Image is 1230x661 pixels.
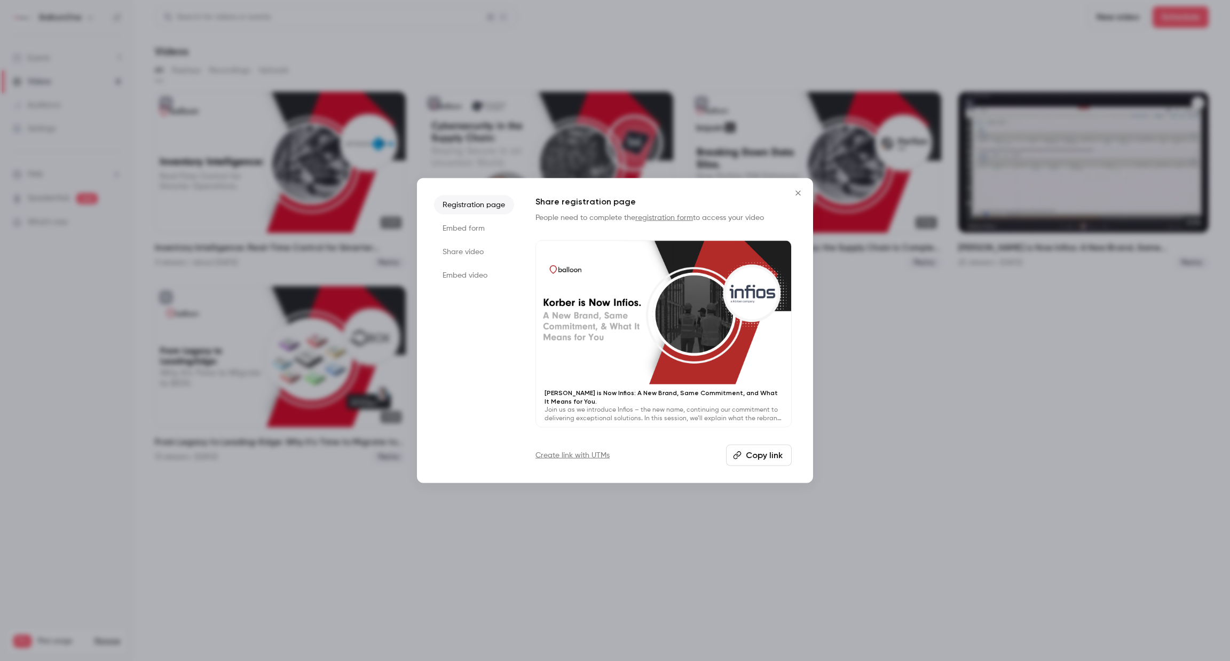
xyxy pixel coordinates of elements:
[434,242,514,262] li: Share video
[434,195,514,215] li: Registration page
[535,450,610,460] a: Create link with UTMs
[535,195,792,208] h1: Share registration page
[726,444,792,466] button: Copy link
[434,266,514,285] li: Embed video
[535,213,792,223] p: People need to complete the to access your video
[545,388,783,405] p: [PERSON_NAME] is Now Infios: A New Brand, Same Commitment, and What It Means for You.
[535,240,792,428] a: [PERSON_NAME] is Now Infios: A New Brand, Same Commitment, and What It Means for You.Join us as w...
[787,183,809,204] button: Close
[434,219,514,238] li: Embed form
[545,405,783,422] p: Join us as we introduce Infios – the new name, continuing our commitment to delivering exceptiona...
[635,214,693,222] a: registration form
